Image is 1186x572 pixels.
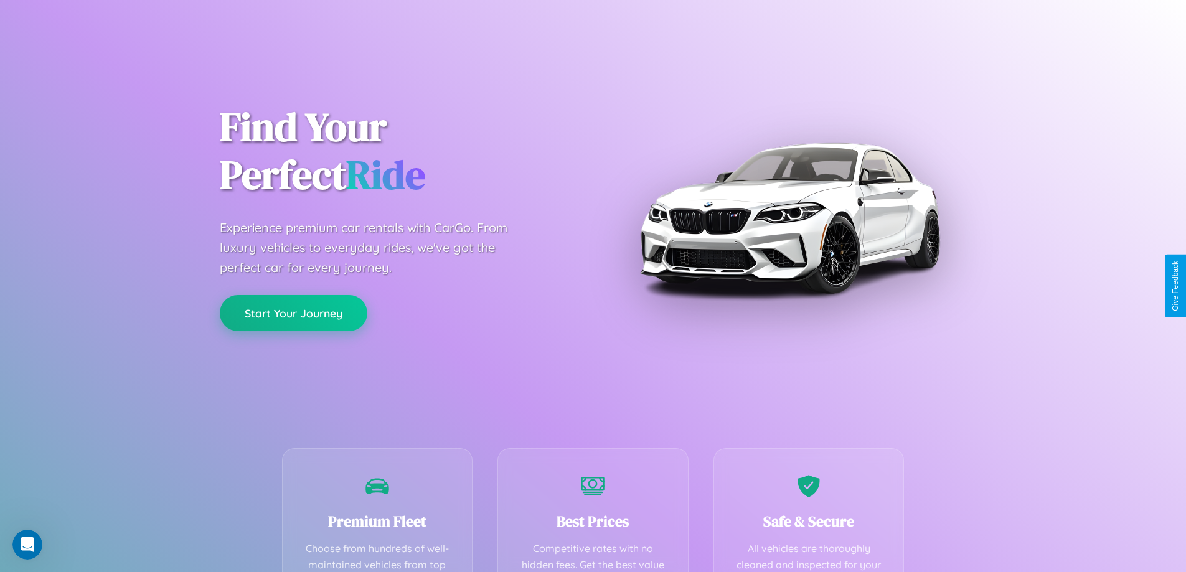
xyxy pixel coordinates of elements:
img: Premium BMW car rental vehicle [634,62,945,373]
p: Experience premium car rentals with CarGo. From luxury vehicles to everyday rides, we've got the ... [220,218,531,278]
h1: Find Your Perfect [220,103,575,199]
iframe: Intercom live chat [12,530,42,560]
h3: Premium Fleet [301,511,454,532]
button: Start Your Journey [220,295,367,331]
h3: Safe & Secure [733,511,885,532]
h3: Best Prices [517,511,669,532]
span: Ride [346,148,425,202]
div: Give Feedback [1171,261,1180,311]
